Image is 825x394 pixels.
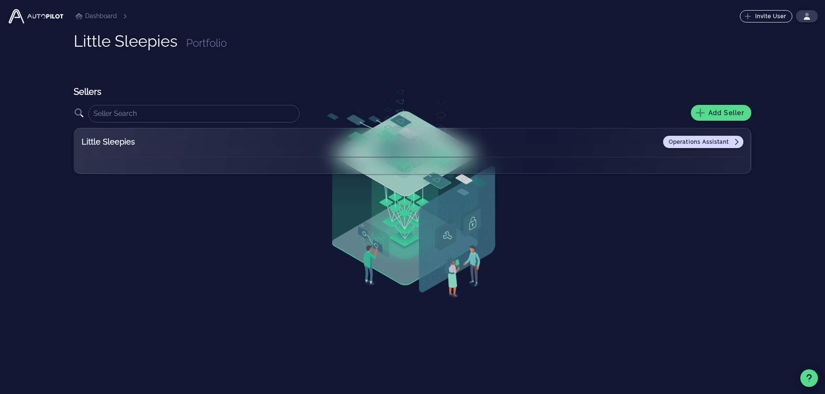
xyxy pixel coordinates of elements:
[691,105,751,121] button: Add Seller
[663,136,743,148] a: Operations Assistant
[800,369,818,387] button: Support
[7,7,65,25] img: Autopilot
[74,85,751,98] h2: Sellers
[74,32,177,50] h1: Little Sleepies
[698,109,744,117] span: Add Seller
[668,138,738,145] span: Operations Assistant
[746,13,787,20] span: Invite User
[82,136,192,148] h2: Little Sleepies
[740,10,792,22] button: Invite User
[186,37,227,49] span: Portfolio
[94,107,294,121] input: Seller Search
